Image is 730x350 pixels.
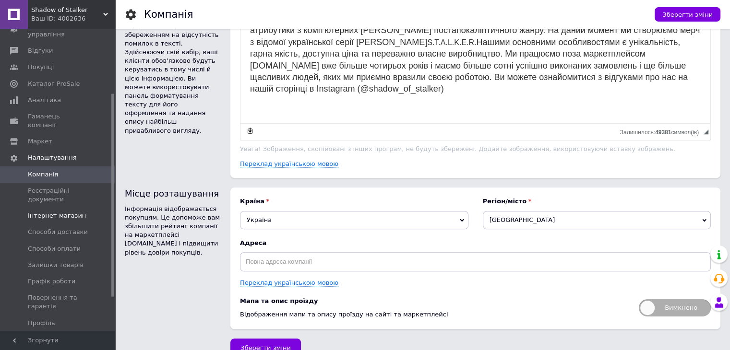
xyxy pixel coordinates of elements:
a: Зробити резервну копію зараз [245,126,255,136]
span: Потягніть для зміни розмірів [704,129,708,134]
span: Покупці [28,63,54,71]
span: Відгуки [28,47,53,55]
div: Ваш ID: 4002636 [31,14,115,23]
b: Мапа та опис проїзду [240,297,629,305]
span: Способи доставки [28,228,88,236]
iframe: Редактор, F6D33B0E-246D-4825-B17B-D7A0C3085446 [240,3,710,123]
span: Графік роботи [28,277,75,286]
span: Каталог ProSale [28,80,80,88]
b: Країна [240,197,468,206]
a: Переклад українською мовою [240,160,338,168]
span: Маркет [28,137,52,146]
span: Панель управління [28,22,89,39]
span: Профіль [28,319,55,327]
span: 49381 [655,129,671,136]
span: Аналітика [28,96,61,105]
span: Реєстраційні документи [28,187,89,204]
span: Гаманець компанії [28,112,89,129]
p: Відображення мапи та опису проїзду на сайті та маркетплейсі [240,310,629,319]
span: Україна [240,211,468,229]
div: Інформація відображається покупцям. Це допоможе вам збільшити рейтинг компанії на маркетплейсі [D... [125,205,221,257]
span: Інтернет-магазин [28,211,86,220]
span: Повернення та гарантія [28,293,89,311]
span: Залишки товарів [28,261,84,269]
b: Адреса [240,239,711,247]
span: [GEOGRAPHIC_DATA] [483,211,711,229]
span: Зберегти зміни [662,11,713,18]
a: Переклад українською мовою [240,279,338,287]
div: Кiлькiсть символiв [620,127,704,136]
h1: Компанія [144,9,193,20]
span: Компанія [28,170,58,179]
b: Регіон/місто [483,197,711,206]
button: Зберегти зміни [655,7,720,22]
span: Shadow of Stalker [31,6,103,14]
div: Місце розташування [125,187,221,199]
input: Повна адреса компанії [240,252,711,271]
span: Налаштування [28,153,77,162]
span: Способи оплати [28,245,81,253]
p: Увага! Зображення, скопійовані з інших програм, не будуть збережені. Додайте зображення, використ... [240,145,711,152]
span: Вимкнено [639,299,711,316]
